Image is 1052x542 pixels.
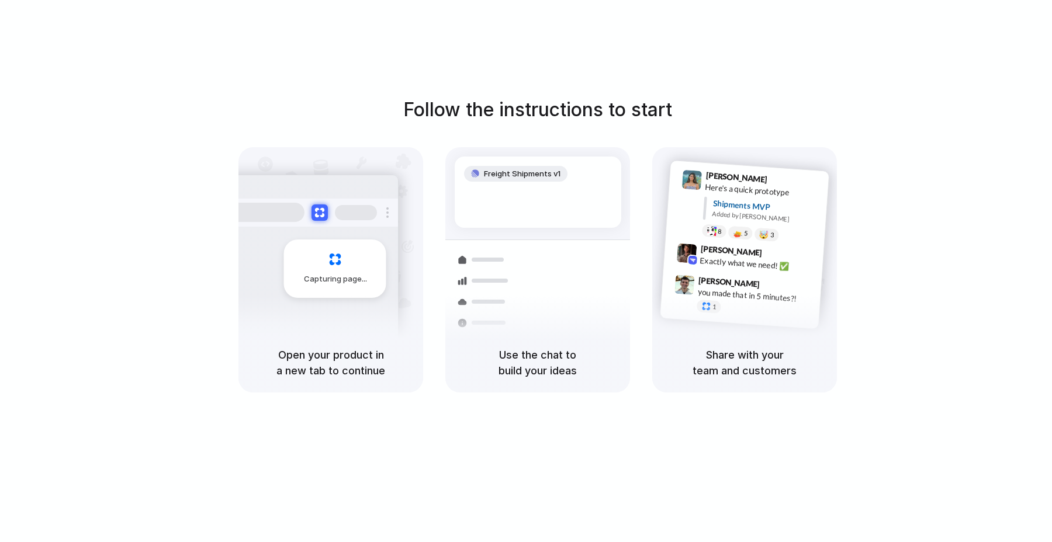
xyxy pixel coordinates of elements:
[718,228,722,234] span: 8
[698,273,760,290] span: [PERSON_NAME]
[705,169,767,186] span: [PERSON_NAME]
[459,347,616,378] h5: Use the chat to build your ideas
[766,248,790,262] span: 9:42 AM
[700,254,816,274] div: Exactly what we need! ✅
[697,286,814,305] div: you made that in 5 minutes?!
[304,273,369,285] span: Capturing page
[712,303,717,310] span: 1
[712,209,819,225] div: Added by [PERSON_NAME]
[712,197,821,216] div: Shipments MVP
[763,279,787,293] span: 9:47 AM
[484,168,560,180] span: Freight Shipments v1
[759,230,769,239] div: 🤯
[700,242,762,259] span: [PERSON_NAME]
[252,347,409,378] h5: Open your product in a new tab to continue
[705,180,822,200] div: Here's a quick prototype
[771,174,795,188] span: 9:41 AM
[770,231,774,238] span: 3
[666,347,823,378] h5: Share with your team and customers
[744,230,748,236] span: 5
[403,96,672,124] h1: Follow the instructions to start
